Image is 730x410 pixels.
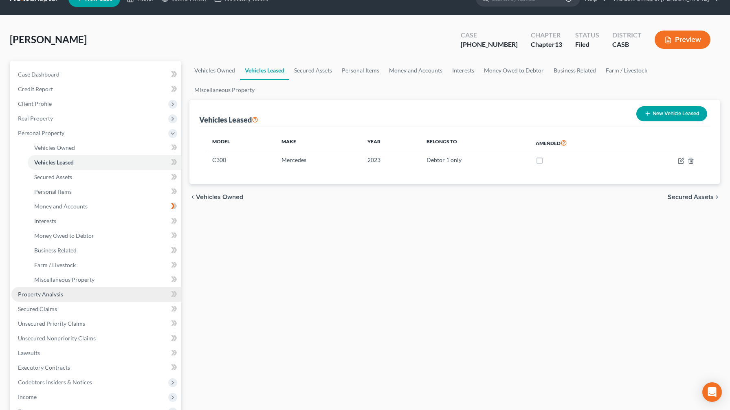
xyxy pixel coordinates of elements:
[34,144,75,151] span: Vehicles Owned
[28,184,181,199] a: Personal Items
[28,272,181,287] a: Miscellaneous Property
[361,134,420,152] th: Year
[189,61,240,80] a: Vehicles Owned
[34,173,72,180] span: Secured Assets
[34,276,95,283] span: Miscellaneous Property
[420,152,529,168] td: Debtor 1 only
[18,86,53,92] span: Credit Report
[34,217,56,224] span: Interests
[18,305,57,312] span: Secured Claims
[479,61,549,80] a: Money Owed to Debtor
[28,258,181,272] a: Farm / Livestock
[28,199,181,214] a: Money and Accounts
[575,40,599,49] div: Filed
[18,379,92,386] span: Codebtors Insiders & Notices
[189,194,196,200] i: chevron_left
[361,152,420,168] td: 2023
[18,364,70,371] span: Executory Contracts
[714,194,720,200] i: chevron_right
[28,170,181,184] a: Secured Assets
[189,80,259,100] a: Miscellaneous Property
[384,61,447,80] a: Money and Accounts
[18,115,53,122] span: Real Property
[11,67,181,82] a: Case Dashboard
[10,33,87,45] span: [PERSON_NAME]
[28,155,181,170] a: Vehicles Leased
[18,291,63,298] span: Property Analysis
[531,31,562,40] div: Chapter
[636,106,707,121] button: New Vehicle Leased
[612,31,642,40] div: District
[575,31,599,40] div: Status
[18,335,96,342] span: Unsecured Nonpriority Claims
[11,82,181,96] a: Credit Report
[668,194,714,200] span: Secured Assets
[28,228,181,243] a: Money Owed to Debtor
[601,61,652,80] a: Farm / Livestock
[199,115,258,125] div: Vehicles Leased
[461,40,518,49] div: [PHONE_NUMBER]
[420,134,529,152] th: Belongs To
[18,71,59,78] span: Case Dashboard
[196,194,243,200] span: Vehicles Owned
[28,214,181,228] a: Interests
[18,100,52,107] span: Client Profile
[240,61,289,80] a: Vehicles Leased
[11,346,181,360] a: Lawsuits
[447,61,479,80] a: Interests
[655,31,710,49] button: Preview
[34,232,94,239] span: Money Owed to Debtor
[337,61,384,80] a: Personal Items
[206,134,275,152] th: Model
[275,152,361,168] td: Mercedes
[18,320,85,327] span: Unsecured Priority Claims
[18,349,40,356] span: Lawsuits
[275,134,361,152] th: Make
[11,331,181,346] a: Unsecured Nonpriority Claims
[11,360,181,375] a: Executory Contracts
[206,152,275,168] td: C300
[11,302,181,316] a: Secured Claims
[531,40,562,49] div: Chapter
[18,393,37,400] span: Income
[549,61,601,80] a: Business Related
[28,243,181,258] a: Business Related
[461,31,518,40] div: Case
[34,261,76,268] span: Farm / Livestock
[555,40,562,48] span: 13
[702,382,722,402] div: Open Intercom Messenger
[289,61,337,80] a: Secured Assets
[28,140,181,155] a: Vehicles Owned
[612,40,642,49] div: CASB
[34,188,72,195] span: Personal Items
[34,159,74,166] span: Vehicles Leased
[34,247,77,254] span: Business Related
[668,194,720,200] button: Secured Assets chevron_right
[11,316,181,331] a: Unsecured Priority Claims
[11,287,181,302] a: Property Analysis
[18,129,64,136] span: Personal Property
[529,134,630,152] th: Amended
[189,194,243,200] button: chevron_left Vehicles Owned
[34,203,88,210] span: Money and Accounts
